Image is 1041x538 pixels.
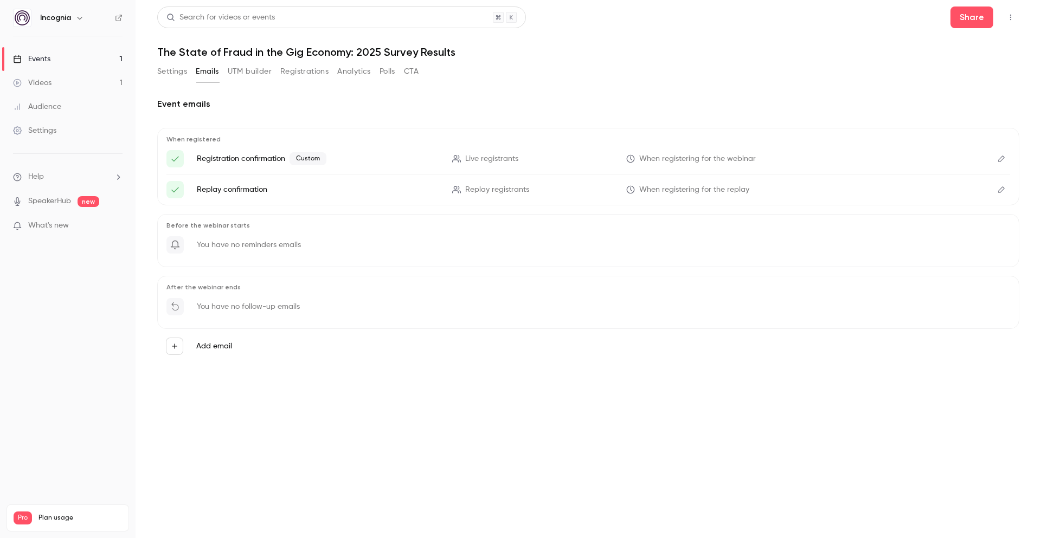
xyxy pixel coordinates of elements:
span: new [78,196,99,207]
iframe: Noticeable Trigger [110,221,123,231]
button: UTM builder [228,63,272,80]
button: Analytics [337,63,371,80]
li: [Registration Confirmation] {{ event_name }} [166,150,1010,167]
span: When registering for the replay [639,184,749,196]
button: Edit [993,181,1010,198]
button: Share [950,7,993,28]
p: Registration confirmation [197,152,439,165]
div: Events [13,54,50,64]
button: CTA [404,63,419,80]
div: Videos [13,77,52,88]
button: Emails [196,63,219,80]
span: What's new [28,220,69,231]
p: Replay confirmation [197,184,439,195]
div: Audience [13,101,61,112]
span: Pro [14,511,32,524]
li: Here's your access link to {{ event_name }}! [166,181,1010,198]
p: You have no follow-up emails [197,301,300,312]
h1: The State of Fraud in the Gig Economy: 2025 Survey Results [157,46,1019,59]
img: Incognia [14,9,31,27]
button: Polls [380,63,395,80]
span: Replay registrants [465,184,529,196]
p: You have no reminders emails [197,239,301,250]
div: Settings [13,125,56,136]
span: When registering for the webinar [639,153,756,165]
button: Settings [157,63,187,80]
h6: Incognia [40,12,71,23]
a: SpeakerHub [28,196,71,207]
li: help-dropdown-opener [13,171,123,183]
span: Plan usage [38,514,122,522]
h2: Event emails [157,98,1019,111]
button: Registrations [280,63,329,80]
p: When registered [166,135,1010,144]
span: Live registrants [465,153,518,165]
div: Search for videos or events [166,12,275,23]
p: Before the webinar starts [166,221,1010,230]
button: Edit [993,150,1010,167]
span: Help [28,171,44,183]
p: After the webinar ends [166,283,1010,291]
label: Add email [196,341,232,352]
span: Custom [290,152,326,165]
